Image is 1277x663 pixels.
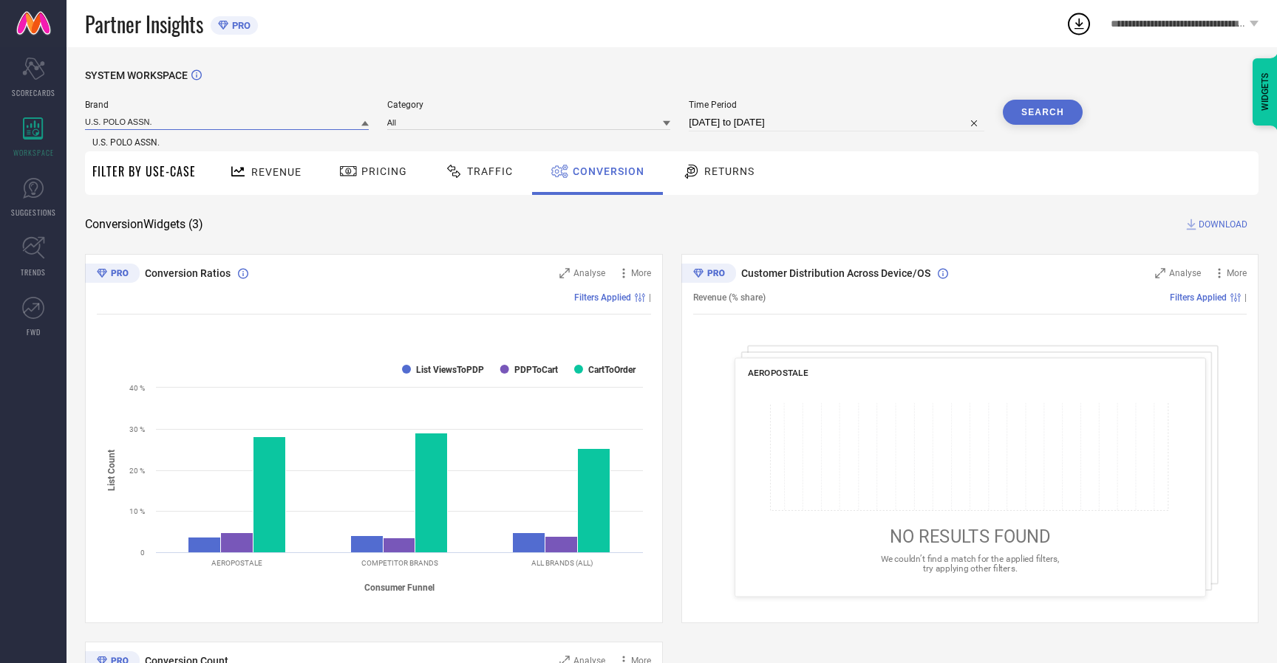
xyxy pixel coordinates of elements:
div: Open download list [1066,10,1092,37]
text: AEROPOSTALE [211,559,262,567]
span: PRO [228,20,251,31]
span: Filters Applied [1170,292,1227,303]
text: ALL BRANDS (ALL) [531,559,593,567]
span: FWD [27,326,41,337]
text: 20 % [129,467,145,475]
span: Filter By Use-Case [92,162,196,180]
text: 0 [140,549,145,557]
span: Pricing [361,165,407,177]
button: Search [1003,100,1083,125]
span: Returns [704,165,755,177]
span: SCORECARDS [12,87,55,98]
span: SYSTEM WORKSPACE [85,69,188,81]
span: TRENDS [21,267,46,278]
span: | [649,292,651,303]
span: WORKSPACE [13,147,54,158]
tspan: List Count [106,449,117,490]
svg: Zoom [559,268,570,278]
span: Conversion [573,165,644,177]
span: More [631,268,651,278]
span: DOWNLOAD [1199,217,1247,232]
span: NO RESULTS FOUND [889,526,1050,547]
span: U.S. POLO ASSN. [92,137,160,148]
span: More [1227,268,1247,278]
text: 30 % [129,425,145,433]
span: Revenue (% share) [693,292,766,303]
div: Premium [681,264,736,286]
tspan: Consumer Funnel [364,583,435,593]
span: Analyse [573,268,605,278]
span: | [1244,292,1247,303]
div: U.S. POLO ASSN. [85,130,369,155]
text: CartToOrder [588,365,636,375]
svg: Zoom [1155,268,1165,278]
span: Revenue [251,166,302,178]
span: SUGGESTIONS [11,207,56,218]
text: PDPToCart [514,365,558,375]
input: Select time period [689,114,984,131]
span: We couldn’t find a match for the applied filters, try applying other filters. [880,554,1059,574]
span: Conversion Widgets ( 3 ) [85,217,203,232]
span: Time Period [689,100,984,110]
span: Filters Applied [574,292,631,303]
text: List ViewsToPDP [416,365,484,375]
span: Conversion Ratios [145,267,231,279]
span: Analyse [1169,268,1201,278]
div: Premium [85,264,140,286]
span: Customer Distribution Across Device/OS [741,267,930,279]
span: Category [387,100,671,110]
span: Partner Insights [85,9,203,39]
span: AEROPOSTALE [748,368,808,378]
text: COMPETITOR BRANDS [361,559,438,567]
span: Traffic [467,165,513,177]
span: Brand [85,100,369,110]
text: 40 % [129,384,145,392]
text: 10 % [129,507,145,515]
